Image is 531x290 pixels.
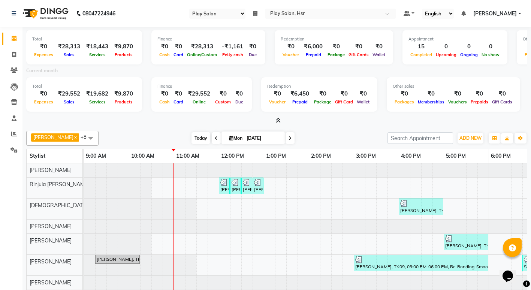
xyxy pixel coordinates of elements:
span: Rinjula [PERSON_NAME] [30,181,89,188]
div: ₹0 [246,42,259,51]
span: Expenses [32,99,55,105]
span: Prepaids [469,99,490,105]
span: Due [247,52,259,57]
div: ₹9,870 [111,42,136,51]
span: Petty cash [220,52,245,57]
div: Finance [157,36,259,42]
span: Packages [393,99,416,105]
span: Prepaid [304,52,323,57]
div: ₹0 [469,90,490,98]
span: Today [191,132,210,144]
div: [PERSON_NAME], TK03, 12:30 PM-12:45 PM, Threading-Chin [242,179,251,193]
div: ₹0 [355,90,371,98]
div: ₹0 [157,90,172,98]
div: Redemption [281,36,387,42]
span: [DEMOGRAPHIC_DATA][PERSON_NAME] [30,202,130,209]
div: Appointment [408,36,501,42]
div: ₹0 [446,90,469,98]
div: Other sales [393,83,514,90]
div: ₹19,682 [83,90,111,98]
span: Mon [227,135,244,141]
span: Package [326,52,347,57]
div: ₹0 [347,42,371,51]
span: Gift Cards [347,52,371,57]
span: Stylist [30,152,45,159]
span: Wallet [355,99,371,105]
span: [PERSON_NAME] [30,279,72,286]
div: ₹0 [233,90,246,98]
div: ₹0 [32,42,55,51]
b: 08047224946 [82,3,115,24]
span: Sales [62,52,76,57]
span: ADD NEW [459,135,482,141]
input: Search Appointment [387,132,453,144]
span: Services [87,99,108,105]
div: ₹0 [281,42,301,51]
span: Upcoming [434,52,458,57]
span: Online/Custom [185,52,219,57]
span: +8 [81,134,92,140]
div: [PERSON_NAME], TK03, 12:15 PM-12:30 PM, Threading-Upper Lip [231,179,240,193]
span: No show [480,52,501,57]
div: [PERSON_NAME], TK03, 12:00 PM-12:15 PM, Threading-Eye Brow Shaping [220,179,229,193]
div: 0 [434,42,458,51]
a: 2:00 PM [309,151,333,161]
a: x [73,134,77,140]
span: Expenses [32,52,55,57]
label: Current month [26,67,58,74]
span: Card [172,52,185,57]
div: [PERSON_NAME], TK03, 12:45 PM-01:00 PM, Threading-Forhead [253,179,263,193]
div: Finance [157,83,246,90]
span: Memberships [416,99,446,105]
a: 4:00 PM [399,151,423,161]
div: ₹0 [213,90,233,98]
span: Voucher [281,52,301,57]
div: [PERSON_NAME], TK05, 05:00 PM-06:00 PM, Hair Cut Men (Senior stylist) [444,235,488,249]
div: Redemption [267,83,371,90]
span: Ongoing [458,52,480,57]
span: [PERSON_NAME] [33,134,73,140]
span: Products [113,99,135,105]
div: ₹0 [172,42,185,51]
span: Completed [408,52,434,57]
input: 2025-09-01 [244,133,282,144]
span: Sales [62,99,76,105]
div: ₹29,552 [55,90,83,98]
div: ₹0 [490,90,514,98]
a: 10:00 AM [129,151,156,161]
div: -₹1,161 [219,42,246,51]
span: [PERSON_NAME] [30,223,72,230]
div: ₹0 [312,90,333,98]
div: ₹29,552 [185,90,213,98]
div: ₹0 [393,90,416,98]
a: 6:00 PM [489,151,513,161]
div: ₹6,000 [301,42,326,51]
div: ₹0 [326,42,347,51]
div: Total [32,83,136,90]
span: [PERSON_NAME] [30,167,72,173]
iframe: chat widget [500,260,524,283]
span: Card [172,99,185,105]
a: 5:00 PM [444,151,468,161]
div: ₹0 [333,90,355,98]
a: 3:00 PM [354,151,378,161]
div: ₹18,443 [83,42,111,51]
span: Gift Cards [490,99,514,105]
div: ₹6,450 [287,90,312,98]
span: Package [312,99,333,105]
span: Services [87,52,108,57]
div: ₹28,313 [185,42,219,51]
img: logo [19,3,70,24]
span: Products [113,52,135,57]
div: ₹28,313 [55,42,83,51]
button: ADD NEW [458,133,483,144]
div: ₹9,870 [111,90,136,98]
div: [PERSON_NAME], TK09, 03:00 PM-06:00 PM, Re-Bonding-Smoothening Short Fine Hair (NR) [354,256,488,270]
a: 1:00 PM [264,151,288,161]
div: ₹0 [416,90,446,98]
span: Gift Card [333,99,355,105]
div: 0 [458,42,480,51]
span: Vouchers [446,99,469,105]
div: [PERSON_NAME], TK01, 09:15 AM-10:15 AM, Hair Cut [DEMOGRAPHIC_DATA] Style Director [96,256,139,263]
div: ₹0 [157,42,172,51]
